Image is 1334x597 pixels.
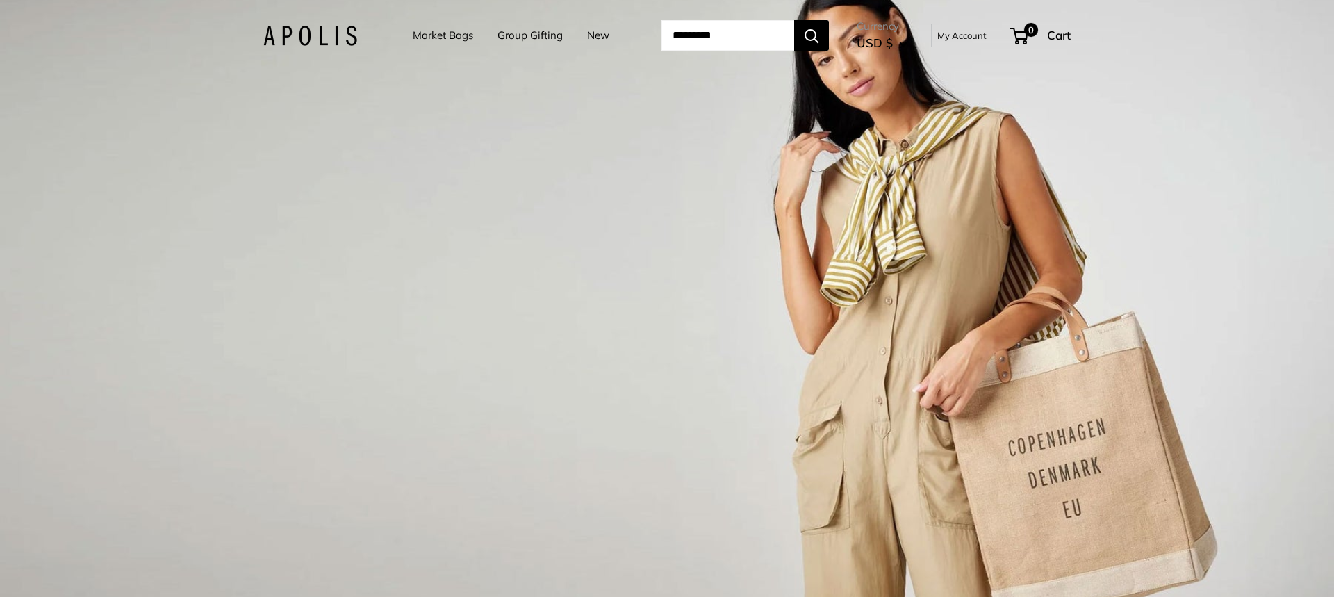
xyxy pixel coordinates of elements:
[1024,23,1038,37] span: 0
[661,20,794,51] input: Search...
[497,26,563,45] a: Group Gifting
[857,35,893,50] span: USD $
[587,26,609,45] a: New
[857,32,907,54] button: USD $
[1011,24,1071,47] a: 0 Cart
[413,26,473,45] a: Market Bags
[857,17,907,36] span: Currency
[937,27,987,44] a: My Account
[794,20,829,51] button: Search
[263,26,357,46] img: Apolis
[1047,28,1071,42] span: Cart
